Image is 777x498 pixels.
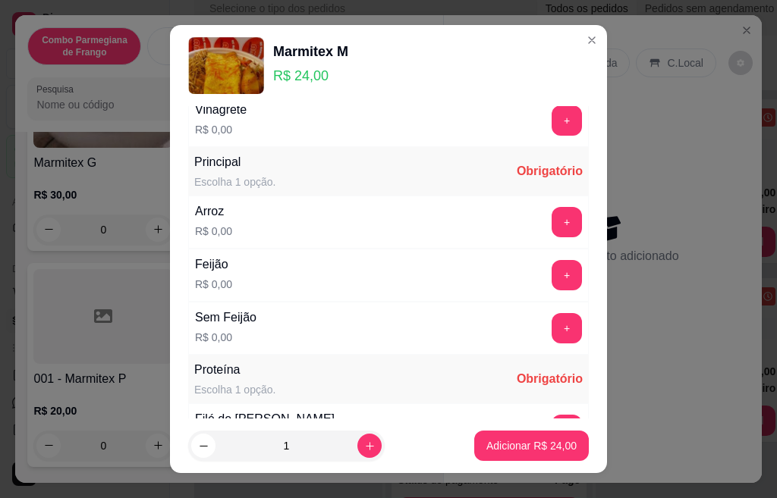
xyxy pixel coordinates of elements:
div: Principal [194,153,275,171]
button: decrease-product-quantity [191,434,215,458]
p: R$ 0,00 [195,330,256,345]
p: R$ 0,00 [195,277,232,292]
div: Filé de [PERSON_NAME] [195,410,335,428]
button: add [552,207,582,237]
div: Marmitex M [273,41,348,62]
button: increase-product-quantity [357,434,382,458]
div: Escolha 1 opção. [194,174,275,189]
div: Obrigatório [517,162,583,180]
img: product-image [188,37,264,94]
div: Escolha 1 opção. [194,382,275,397]
div: Feijão [195,255,232,274]
p: R$ 0,00 [195,224,232,239]
div: Arroz [195,202,232,221]
div: Sem Feijão [195,309,256,327]
button: add [552,415,582,445]
button: add [552,313,582,343]
button: add [552,260,582,290]
p: R$ 24,00 [273,65,348,86]
button: add [552,105,582,136]
div: Obrigatório [517,370,583,388]
p: R$ 0,00 [195,122,247,137]
button: Close [580,28,604,52]
div: Proteína [194,361,275,379]
div: Vinagrete [195,101,247,119]
button: Adicionar R$ 24,00 [474,431,589,461]
p: Adicionar R$ 24,00 [486,438,577,453]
